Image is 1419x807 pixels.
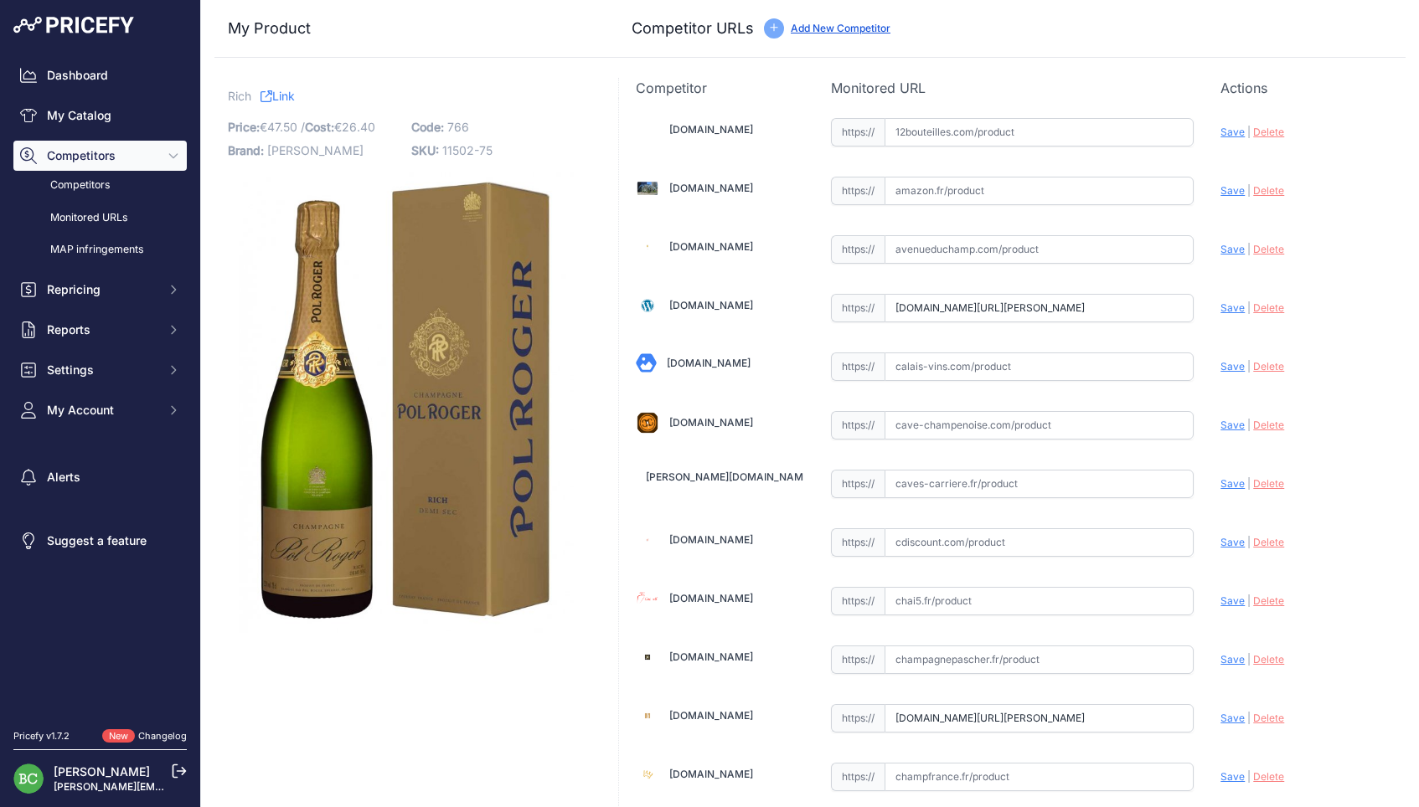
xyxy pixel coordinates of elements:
span: Save [1220,419,1245,431]
span: Code: [411,120,444,134]
input: avenueduchamp.com/product [885,235,1195,264]
span: | [1247,243,1251,255]
span: https:// [831,235,885,264]
nav: Sidebar [13,60,187,709]
a: Add New Competitor [791,22,890,34]
a: Link [261,85,295,106]
input: champfrance.fr/product [885,763,1195,791]
a: [DOMAIN_NAME] [669,650,753,663]
a: [PERSON_NAME] [54,764,150,779]
a: Alerts [13,462,187,492]
span: https:// [831,118,885,146]
span: Delete [1253,594,1284,607]
span: Save [1220,243,1245,255]
a: My Catalog [13,100,187,131]
span: | [1247,126,1251,138]
span: Delete [1253,301,1284,314]
a: [DOMAIN_NAME] [669,768,753,780]
a: Monitored URLs [13,203,187,233]
span: | [1247,477,1251,490]
span: | [1247,653,1251,666]
span: Brand: [228,143,264,157]
span: https:// [831,645,885,674]
span: SKU: [411,143,439,157]
span: | [1247,301,1251,314]
a: [DOMAIN_NAME] [669,592,753,604]
span: 11502-75 [442,143,493,157]
input: cave-champenoise.com/product [885,411,1195,439]
button: My Account [13,395,187,425]
a: [PERSON_NAME][DOMAIN_NAME] [646,470,813,483]
span: 47.50 [267,120,297,134]
span: Repricing [47,281,157,298]
p: Actions [1220,78,1389,98]
h3: My Product [228,17,585,40]
span: Save [1220,126,1245,138]
span: | [1247,712,1251,724]
span: https:// [831,763,885,791]
span: https:// [831,587,885,615]
span: / € [301,120,375,134]
span: Save [1220,301,1245,314]
span: Save [1220,184,1245,197]
h3: Competitor URLs [632,17,754,40]
a: [DOMAIN_NAME] [669,123,753,136]
p: € [228,116,401,139]
input: chai5.fr/product [885,587,1195,615]
span: Save [1220,360,1245,373]
div: Pricefy v1.7.2 [13,729,70,743]
span: [PERSON_NAME] [267,143,364,157]
span: Competitors [47,147,157,164]
a: Suggest a feature [13,526,187,556]
a: [DOMAIN_NAME] [669,182,753,194]
span: https:// [831,177,885,205]
a: [PERSON_NAME][EMAIL_ADDRESS][DOMAIN_NAME][PERSON_NAME] [54,780,395,793]
span: Delete [1253,653,1284,666]
span: https:// [831,352,885,381]
span: Delete [1253,184,1284,197]
button: Reports [13,315,187,345]
input: caves-carriere.fr/product [885,470,1195,498]
span: Delete [1253,770,1284,783]
span: New [102,729,135,743]
button: Settings [13,355,187,385]
a: Changelog [138,730,187,742]
a: Dashboard [13,60,187,90]
a: [DOMAIN_NAME] [669,240,753,253]
p: Competitor [636,78,804,98]
span: Delete [1253,477,1284,490]
span: https:// [831,470,885,498]
span: Reports [47,321,157,338]
span: Save [1220,712,1245,724]
span: Save [1220,477,1245,490]
input: champagnesetvins.com/product [885,704,1195,732]
span: Price: [228,120,260,134]
span: Delete [1253,712,1284,724]
span: Cost: [305,120,334,134]
span: Delete [1253,126,1284,138]
span: Delete [1253,243,1284,255]
span: Delete [1253,419,1284,431]
a: [DOMAIN_NAME] [669,416,753,429]
a: [DOMAIN_NAME] [667,357,751,369]
span: https:// [831,411,885,439]
span: Save [1220,536,1245,548]
a: MAP infringements [13,235,187,265]
input: cdiscount.com/product [885,528,1195,557]
a: [DOMAIN_NAME] [669,299,753,311]
span: | [1247,184,1251,197]
a: Competitors [13,171,187,200]
span: https:// [831,704,885,732]
input: 12bouteilles.com/product [885,118,1195,146]
span: Save [1220,653,1245,666]
span: 766 [447,120,469,134]
span: https:// [831,294,885,322]
span: | [1247,419,1251,431]
span: Delete [1253,536,1284,548]
span: Save [1220,594,1245,607]
button: Repricing [13,275,187,305]
input: calais-vins.com/product [885,352,1195,381]
input: champagnepascher.fr/product [885,645,1195,674]
span: | [1247,536,1251,548]
button: Competitors [13,141,187,171]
